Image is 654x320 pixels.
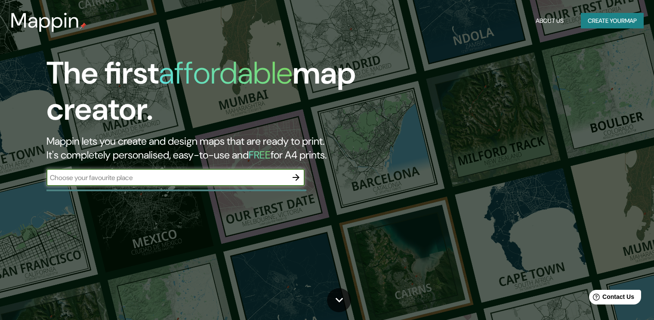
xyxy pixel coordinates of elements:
[10,9,80,33] h3: Mappin
[577,286,645,311] iframe: Help widget launcher
[46,173,287,183] input: Choose your favourite place
[581,13,644,29] button: Create yourmap
[46,134,373,162] h2: Mappin lets you create and design maps that are ready to print. It's completely personalised, eas...
[159,53,293,93] h1: affordable
[532,13,567,29] button: About Us
[249,148,271,162] h5: FREE
[80,22,86,29] img: mappin-pin
[46,55,373,134] h1: The first map creator.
